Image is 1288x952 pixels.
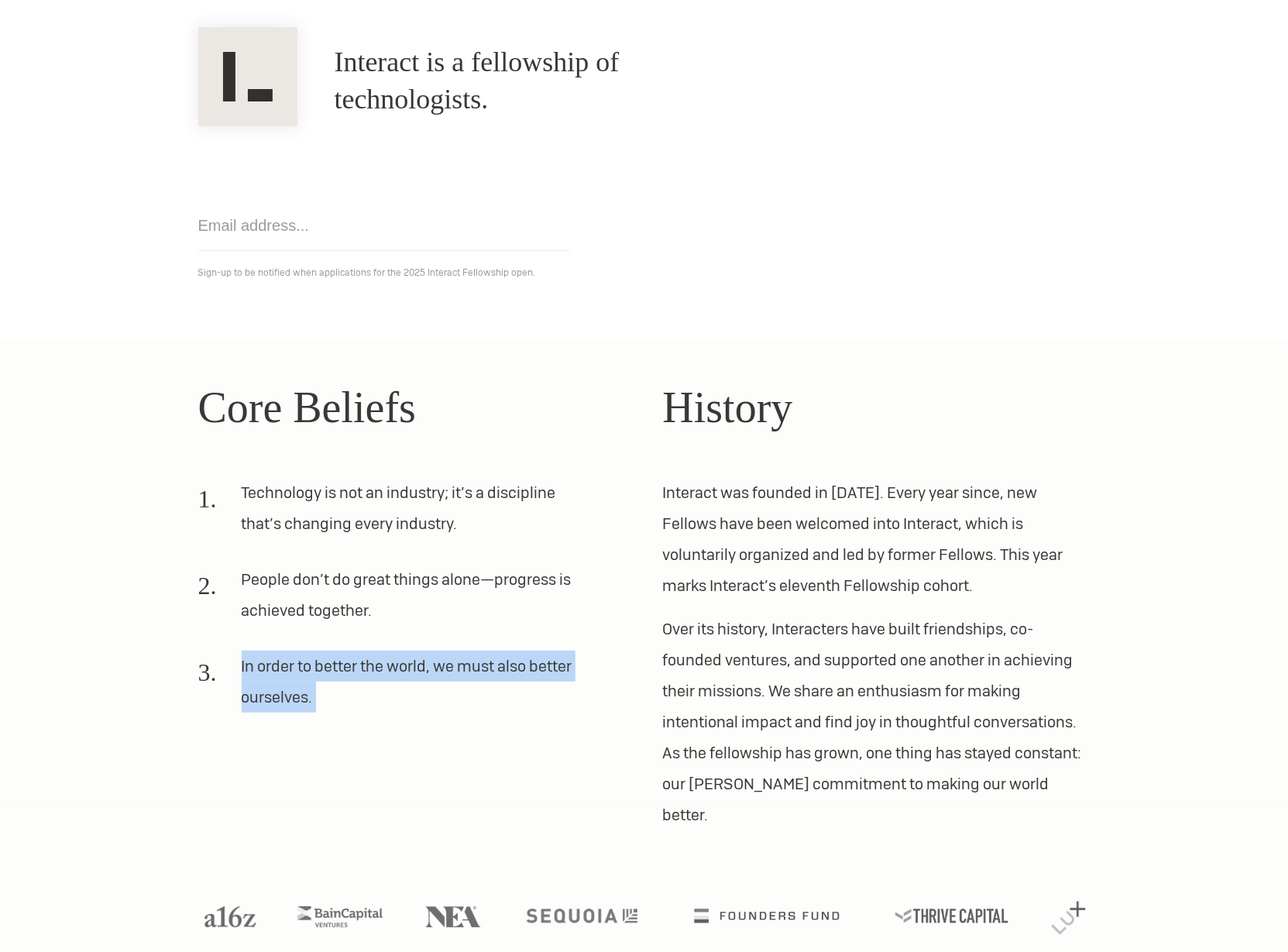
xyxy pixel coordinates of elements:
[204,906,256,927] img: A16Z logo
[198,263,1091,282] p: Sign-up to be notified when applications for the 2025 Interact Fellowship open.
[1052,902,1086,935] img: Lux Capital logo
[527,909,637,923] img: Sequoia logo
[425,906,481,927] img: NEA logo
[895,909,1008,923] img: Thrive Capital logo
[198,564,589,638] li: People don’t do great things alone—progress is achieved together.
[335,44,753,119] h1: Interact is a fellowship of technologists.
[663,375,1091,440] h2: History
[198,651,589,725] li: In order to better the world, we must also better ourselves.
[198,375,626,440] h2: Core Beliefs
[198,27,297,126] img: Interact Logo
[297,906,383,927] img: Bain Capital Ventures logo
[198,477,589,552] li: Technology is not an industry; it’s a discipline that’s changing every industry.
[694,909,839,923] img: Founders Fund logo
[663,477,1091,601] p: Interact was founded in [DATE]. Every year since, new Fellows have been welcomed into Interact, w...
[663,613,1091,830] p: Over its history, Interacters have built friendships, co-founded ventures, and supported one anot...
[198,201,570,251] input: Email address...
